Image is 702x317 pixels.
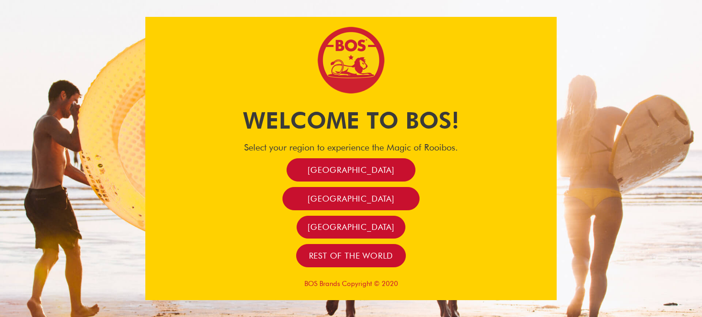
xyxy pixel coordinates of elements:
span: [GEOGRAPHIC_DATA] [308,222,394,232]
h1: Welcome to BOS! [145,104,557,136]
span: [GEOGRAPHIC_DATA] [308,165,394,175]
a: [GEOGRAPHIC_DATA] [282,187,420,210]
span: Rest of the world [309,250,394,261]
img: Bos Brands [317,26,385,94]
h4: Select your region to experience the Magic of Rooibos. [145,142,557,153]
span: [GEOGRAPHIC_DATA] [308,193,394,204]
a: Rest of the world [296,244,406,267]
a: [GEOGRAPHIC_DATA] [287,158,415,182]
a: [GEOGRAPHIC_DATA] [297,216,405,239]
p: BOS Brands Copyright © 2020 [145,280,557,288]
